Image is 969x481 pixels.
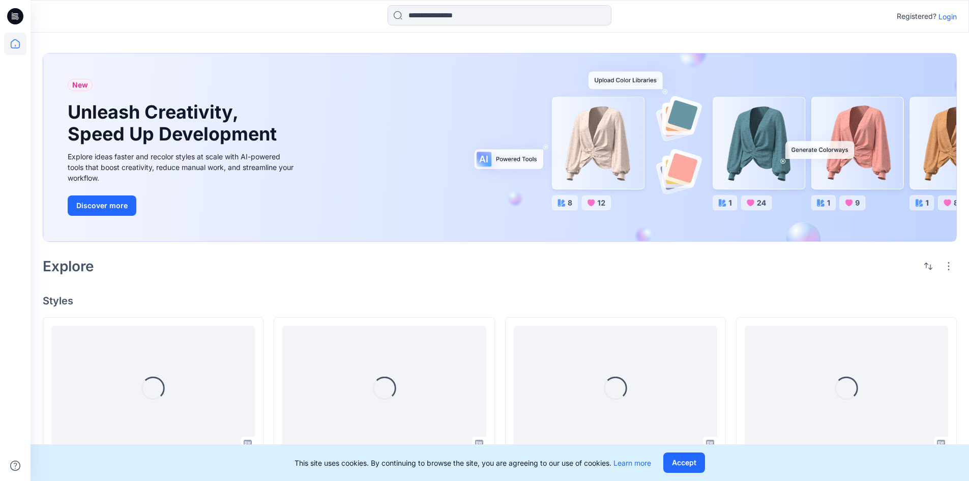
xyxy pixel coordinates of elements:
p: Login [938,11,957,22]
a: Discover more [68,195,297,216]
span: New [72,79,88,91]
div: Explore ideas faster and recolor styles at scale with AI-powered tools that boost creativity, red... [68,151,297,183]
h2: Explore [43,258,94,274]
p: Registered? [897,10,936,22]
a: Learn more [613,459,651,467]
h1: Unleash Creativity, Speed Up Development [68,101,281,145]
p: This site uses cookies. By continuing to browse the site, you are agreeing to our use of cookies. [295,458,651,468]
h4: Styles [43,295,957,307]
button: Discover more [68,195,136,216]
button: Accept [663,452,705,473]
